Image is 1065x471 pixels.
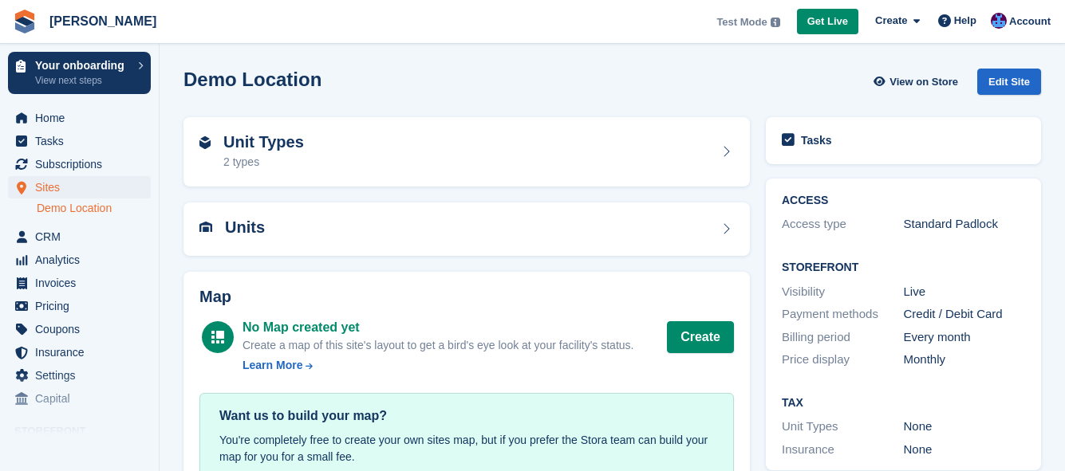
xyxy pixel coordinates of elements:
[782,261,1025,274] h2: Storefront
[35,364,131,387] span: Settings
[35,153,131,175] span: Subscriptions
[904,441,1026,459] div: None
[904,305,1026,324] div: Credit / Debit Card
[8,107,151,129] a: menu
[782,441,904,459] div: Insurance
[782,305,904,324] div: Payment methods
[199,222,212,233] img: unit-icn-7be61d7bf1b0ce9d3e12c5938cc71ed9869f7b940bace4675aadf7bd6d80202e.svg
[13,10,37,33] img: stora-icon-8386f47178a22dfd0bd8f6a31ec36ba5ce8667c1dd55bd0f319d3a0aa187defe.svg
[977,69,1041,101] a: Edit Site
[35,295,131,317] span: Pricing
[8,52,151,94] a: Your onboarding View next steps
[223,133,304,151] h2: Unit Types
[954,13,976,29] span: Help
[807,14,848,29] span: Get Live
[782,328,904,347] div: Billing period
[35,226,131,248] span: CRM
[35,249,131,271] span: Analytics
[183,69,321,90] h2: Demo Location
[225,218,265,237] h2: Units
[14,423,159,439] span: Storefront
[37,201,151,216] a: Demo Location
[8,295,151,317] a: menu
[199,136,211,149] img: unit-type-icn-2b2737a686de81e16bb02015468b77c625bbabd49415b5ef34ead5e3b44a266d.svg
[782,215,904,234] div: Access type
[8,341,151,363] a: menu
[8,130,151,152] a: menu
[8,176,151,198] a: menu
[991,13,1007,29] img: Andrew Omeltschenko
[219,432,714,465] div: You're completely free to create your own sites map, but if you prefer the Stora team can build y...
[8,249,151,271] a: menu
[8,153,151,175] a: menu
[219,406,714,426] div: Want us to build your map?
[35,73,130,88] p: View next steps
[771,18,780,27] img: icon-info-grey-7440780725fd019a000dd9b08b2336e03edf1995a4989e88bcd33f0948082b44.svg
[904,328,1026,347] div: Every month
[223,154,304,171] div: 2 types
[35,272,131,294] span: Invoices
[904,283,1026,301] div: Live
[8,318,151,340] a: menu
[782,418,904,436] div: Unit Types
[35,107,131,129] span: Home
[8,387,151,410] a: menu
[904,418,1026,436] div: None
[977,69,1041,95] div: Edit Site
[211,331,224,343] img: map-icn-white-8b231986280072e83805622d3debb4903e2986e43859118e7b4002611c8ef794.svg
[782,194,1025,207] h2: ACCESS
[35,176,131,198] span: Sites
[782,397,1025,410] h2: Tax
[716,14,767,30] span: Test Mode
[35,387,131,410] span: Capital
[797,9,858,35] a: Get Live
[199,288,734,306] h2: Map
[243,357,633,374] a: Learn More
[8,364,151,387] a: menu
[889,74,958,90] span: View on Store
[667,321,734,353] button: Create
[243,318,633,337] div: No Map created yet
[8,272,151,294] a: menu
[243,337,633,354] div: Create a map of this site's layout to get a bird's eye look at your facility's status.
[35,318,131,340] span: Coupons
[35,341,131,363] span: Insurance
[183,202,750,256] a: Units
[871,69,964,95] a: View on Store
[183,117,750,187] a: Unit Types 2 types
[782,283,904,301] div: Visibility
[8,226,151,248] a: menu
[35,60,130,71] p: Your onboarding
[35,130,131,152] span: Tasks
[43,8,163,34] a: [PERSON_NAME]
[782,351,904,369] div: Price display
[1009,14,1051,29] span: Account
[904,215,1026,234] div: Standard Padlock
[904,351,1026,369] div: Monthly
[801,133,832,147] h2: Tasks
[243,357,302,374] div: Learn More
[875,13,907,29] span: Create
